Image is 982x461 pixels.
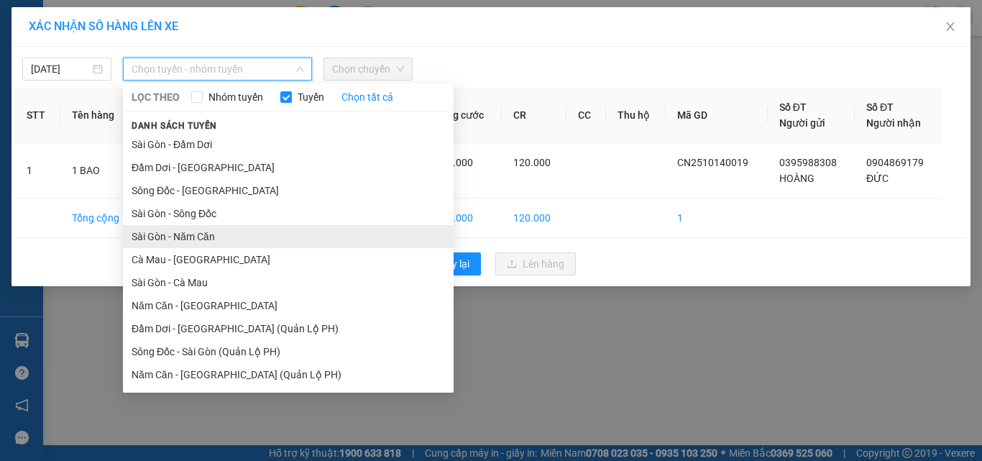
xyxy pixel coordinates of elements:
span: Chọn tuyến - nhóm tuyến [132,58,303,80]
span: 0904869179 [866,157,924,168]
li: Sài Gòn - Cà Mau [123,271,454,294]
td: 120.000 [502,198,567,238]
th: STT [15,88,60,143]
td: 120.000 [424,198,501,238]
th: Tổng cước [424,88,501,143]
li: Đầm Dơi - [GEOGRAPHIC_DATA] [123,156,454,179]
td: Tổng cộng [60,198,137,238]
span: Tuyến [292,89,330,105]
span: 120.000 [436,157,473,168]
li: Năm Căn - [GEOGRAPHIC_DATA] [123,294,454,317]
th: CC [566,88,605,143]
span: Người gửi [779,117,825,129]
li: Sông Đốc - Sài Gòn (Quản Lộ PH) [123,340,454,363]
th: Thu hộ [606,88,666,143]
span: Số ĐT [866,101,894,113]
span: 120.000 [513,157,551,168]
span: LỌC THEO [132,89,180,105]
li: Cà Mau - [GEOGRAPHIC_DATA] (Quản Lộ PH) [123,386,454,409]
span: Người nhận [866,117,921,129]
span: down [295,65,304,73]
td: 1 [15,143,60,198]
span: Nhóm tuyến [203,89,269,105]
th: Tên hàng [60,88,137,143]
a: Chọn tất cả [341,89,393,105]
td: 1 BAO [60,143,137,198]
li: Cà Mau - [GEOGRAPHIC_DATA] [123,248,454,271]
span: Số ĐT [779,101,807,113]
span: ĐỨC [866,173,889,184]
span: XÁC NHẬN SỐ HÀNG LÊN XE [29,19,178,33]
li: Năm Căn - [GEOGRAPHIC_DATA] (Quản Lộ PH) [123,363,454,386]
li: Sông Đốc - [GEOGRAPHIC_DATA] [123,179,454,202]
span: CN2510140019 [677,157,748,168]
input: 14/10/2025 [31,61,90,77]
li: Sài Gòn - Sông Đốc [123,202,454,225]
span: Danh sách tuyến [123,119,226,132]
button: uploadLên hàng [495,252,576,275]
button: Close [930,7,970,47]
span: close [945,21,956,32]
th: Mã GD [666,88,768,143]
span: Chọn chuyến [332,58,404,80]
li: Sài Gòn - Năm Căn [123,225,454,248]
span: 0395988308 [779,157,837,168]
li: Đầm Dơi - [GEOGRAPHIC_DATA] (Quản Lộ PH) [123,317,454,340]
span: HOÀNG [779,173,814,184]
td: 1 [666,198,768,238]
li: Sài Gòn - Đầm Dơi [123,133,454,156]
th: CR [502,88,567,143]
